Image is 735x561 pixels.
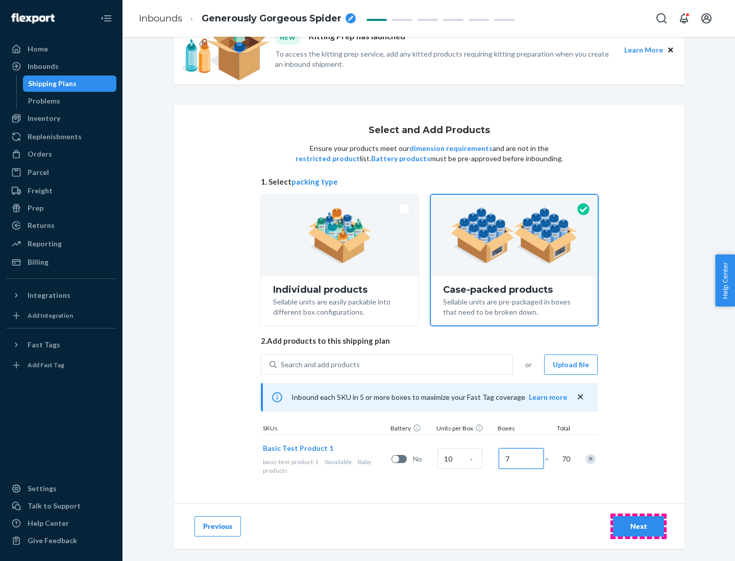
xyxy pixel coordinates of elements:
[23,75,117,92] a: Shipping Plans
[263,458,318,466] span: basic-test-product-1
[6,58,116,74] a: Inbounds
[409,143,493,154] button: dimension requirements
[28,44,48,54] div: Home
[585,454,596,464] div: Remove Item
[202,12,341,25] span: Generously Gorgeous Spider
[529,392,567,402] button: Learn more
[6,308,116,324] a: Add Integration
[11,13,55,23] img: Flexport logo
[560,454,570,464] span: 70
[275,31,301,44] div: NEW
[325,458,352,466] span: 0 available
[443,285,585,295] div: Case-packed products
[437,448,482,469] input: Case Quantity
[6,236,116,252] a: Reporting
[23,93,117,109] a: Problems
[388,424,434,435] div: Battery
[624,44,663,56] button: Learn More
[622,521,655,531] div: Next
[28,79,77,89] div: Shipping Plans
[28,290,70,300] div: Integrations
[28,361,64,369] div: Add Fast Tag
[6,254,116,270] a: Billing
[6,480,116,497] a: Settings
[6,532,116,549] button: Give Feedback
[28,535,77,546] div: Give Feedback
[28,257,48,267] div: Billing
[6,357,116,373] a: Add Fast Tag
[273,295,406,317] div: Sellable units are easily packable into different box configurations.
[275,49,615,69] p: To access the kitting prep service, add any kitted products requiring kitting preparation when yo...
[6,164,116,181] a: Parcel
[6,41,116,57] a: Home
[28,483,57,494] div: Settings
[28,132,82,142] div: Replenishments
[443,295,585,317] div: Sellable units are pre-packaged in boxes that need to be broken down.
[28,501,81,511] div: Talk to Support
[413,454,433,464] span: No
[261,336,598,346] span: 2. Add products to this shipping plan
[369,125,490,136] h1: Select and Add Products
[545,454,555,464] span: =
[544,354,598,375] button: Upload file
[261,383,598,412] div: Inbound each SKU in 5 or more boxes to maximize your Fast Tag coverage
[6,498,116,514] a: Talk to Support
[96,8,116,29] button: Close Navigation
[6,287,116,303] button: Integrations
[194,516,241,537] button: Previous
[28,239,62,249] div: Reporting
[308,208,372,264] img: individual-pack.facf35554cb0f1810c75b2bd6df2d64e.png
[28,96,60,106] div: Problems
[261,424,388,435] div: SKUs
[6,110,116,126] a: Inventory
[434,424,496,435] div: Units per Box
[665,44,676,56] button: Close
[131,4,364,34] ol: breadcrumbs
[263,457,387,475] div: Baby products
[139,13,182,24] a: Inbounds
[6,183,116,199] a: Freight
[715,254,735,307] button: Help Center
[613,516,664,537] button: Next
[6,129,116,145] a: Replenishments
[371,154,430,164] button: Battery products
[28,203,43,213] div: Prep
[6,515,116,531] a: Help Center
[547,424,572,435] div: Total
[28,149,52,159] div: Orders
[295,143,564,164] p: Ensure your products meet our and are not in the list. must be pre-approved before inbounding.
[575,392,585,402] button: close
[263,444,333,452] span: Basic Test Product 1
[651,8,672,29] button: Open Search Box
[6,146,116,162] a: Orders
[451,208,578,264] img: case-pack.59cecea509d18c883b923b81aeac6d0b.png
[496,424,547,435] div: Boxes
[674,8,694,29] button: Open notifications
[28,113,60,123] div: Inventory
[261,176,598,187] span: 1. Select
[28,340,60,350] div: Fast Tags
[273,285,406,295] div: Individual products
[6,337,116,353] button: Fast Tags
[28,186,53,196] div: Freight
[696,8,717,29] button: Open account menu
[263,443,333,453] button: Basic Test Product 1
[309,31,405,44] p: Kitting Prep has launched
[28,61,59,71] div: Inbounds
[28,518,69,528] div: Help Center
[281,360,360,370] div: Search and add products
[6,200,116,216] a: Prep
[296,154,360,164] button: restricted product
[291,176,338,187] button: packing type
[6,217,116,234] a: Returns
[28,311,73,320] div: Add Integration
[28,220,55,231] div: Returns
[499,448,544,469] input: Number of boxes
[525,360,532,370] span: or
[28,167,49,177] div: Parcel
